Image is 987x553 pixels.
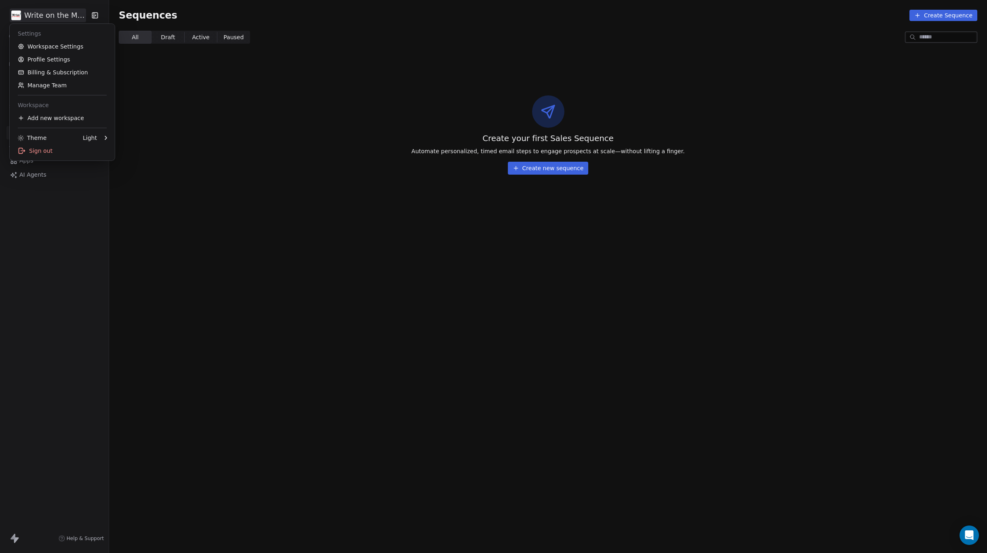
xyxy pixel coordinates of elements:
[13,144,112,157] div: Sign out
[13,27,112,40] div: Settings
[13,66,112,79] a: Billing & Subscription
[13,53,112,66] a: Profile Settings
[13,112,112,125] div: Add new workspace
[13,99,112,112] div: Workspace
[83,134,97,142] div: Light
[18,134,46,142] div: Theme
[13,79,112,92] a: Manage Team
[13,40,112,53] a: Workspace Settings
